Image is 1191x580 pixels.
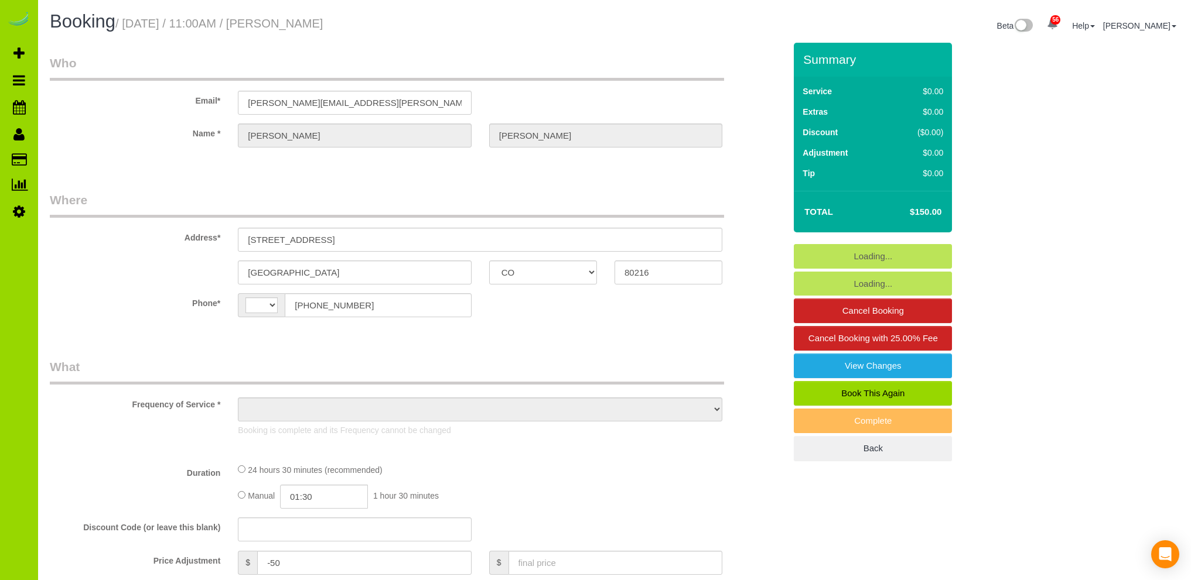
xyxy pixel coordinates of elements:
[803,106,828,118] label: Extras
[1013,19,1033,34] img: New interface
[1151,540,1179,568] div: Open Intercom Messenger
[875,207,941,217] h4: $150.00
[41,228,229,243] label: Address*
[248,491,275,500] span: Manual
[7,12,30,28] img: Automaid Logo
[615,260,722,284] input: Zip Code*
[893,167,943,179] div: $0.00
[804,207,833,217] strong: Total
[238,91,471,115] input: Email*
[794,436,952,461] a: Back
[41,123,229,139] label: Name *
[41,394,229,410] label: Frequency of Service *
[238,260,471,284] input: City*
[997,21,1033,30] a: Beta
[803,53,946,66] h3: Summary
[803,85,832,97] label: Service
[1103,21,1176,30] a: [PERSON_NAME]
[50,54,724,81] legend: Who
[803,126,838,138] label: Discount
[509,551,723,575] input: final price
[489,551,509,575] span: $
[1041,12,1064,37] a: 56
[1050,15,1060,25] span: 56
[248,465,383,475] span: 24 hours 30 minutes (recommended)
[238,123,471,147] input: First Name*
[41,551,229,567] label: Price Adjustment
[893,106,943,118] div: $0.00
[50,11,115,32] span: Booking
[489,123,722,147] input: Last Name*
[41,293,229,309] label: Phone*
[794,298,952,323] a: Cancel Booking
[803,147,848,159] label: Adjustment
[373,491,439,500] span: 1 hour 30 minutes
[115,17,323,30] small: / [DATE] / 11:00AM / [PERSON_NAME]
[794,326,952,351] a: Cancel Booking with 25.00% Fee
[893,85,943,97] div: $0.00
[238,424,722,436] p: Booking is complete and its Frequency cannot be changed
[1072,21,1095,30] a: Help
[50,191,724,218] legend: Where
[803,167,815,179] label: Tip
[285,293,471,317] input: Phone*
[893,147,943,159] div: $0.00
[893,126,943,138] div: ($0.00)
[41,91,229,107] label: Email*
[41,463,229,479] label: Duration
[50,358,724,385] legend: What
[41,517,229,533] label: Discount Code (or leave this blank)
[794,381,952,406] a: Book This Again
[794,354,952,378] a: View Changes
[238,551,257,575] span: $
[808,333,938,343] span: Cancel Booking with 25.00% Fee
